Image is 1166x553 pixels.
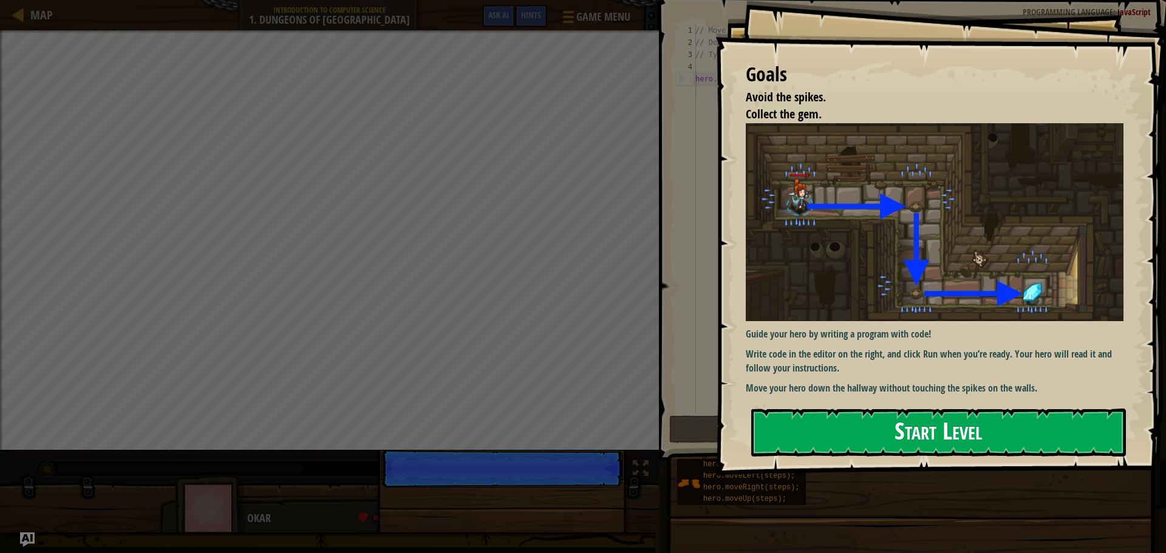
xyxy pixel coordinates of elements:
span: hero.moveUp(steps); [703,495,786,503]
a: Map [24,7,53,23]
p: Guide your hero by writing a program with code! [746,327,1133,341]
button: Run [669,415,1147,443]
p: Write code in the editor on the right, and click Run when you’re ready. Your hero will read it an... [746,347,1133,375]
span: Map [30,7,53,23]
span: Game Menu [576,9,630,25]
span: hero.moveLeft(steps); [703,472,795,480]
li: Collect the gem. [731,106,1120,123]
div: Goals [746,61,1123,89]
div: 4 [676,61,696,73]
button: Game Menu [553,5,638,33]
span: hero.moveRight(steps); [703,483,799,492]
img: Dungeons of kithgard [746,123,1133,321]
div: 5 [677,73,696,85]
div: 2 [676,36,696,49]
button: Start Level [751,409,1126,456]
button: Ask AI [20,532,35,547]
span: hero.moveDown(steps); [703,460,795,469]
div: 1 [676,24,696,36]
div: 3 [676,49,696,61]
span: Avoid the spikes. [746,89,826,105]
button: Ask AI [482,5,515,27]
span: Collect the gem. [746,106,822,122]
li: Avoid the spikes. [731,89,1120,106]
span: Hints [521,9,541,21]
span: Ask AI [488,9,509,21]
img: portrait.png [677,472,700,495]
div: 6 [676,85,696,97]
p: Move your hero down the hallway without touching the spikes on the walls. [746,381,1133,395]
